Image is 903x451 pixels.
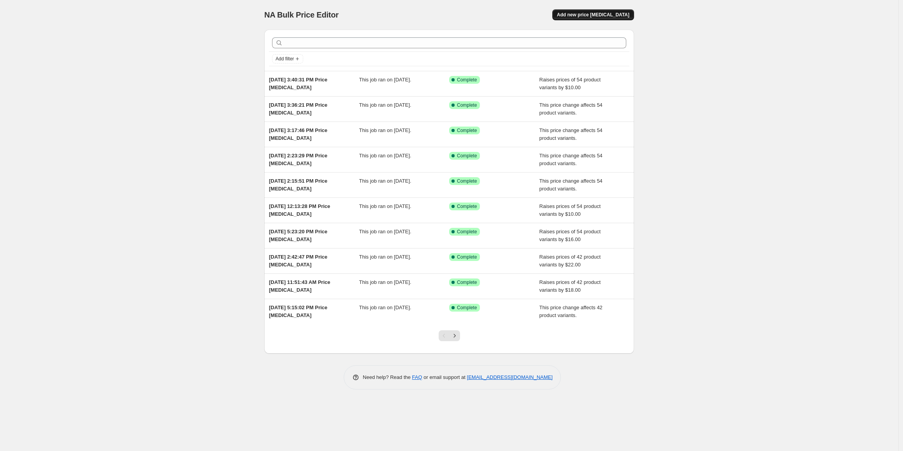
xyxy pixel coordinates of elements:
span: This job ran on [DATE]. [359,279,411,285]
span: Raises prices of 54 product variants by $10.00 [539,203,601,217]
span: or email support at [422,374,467,380]
span: Raises prices of 42 product variants by $18.00 [539,279,601,293]
span: This price change affects 42 product variants. [539,305,603,318]
span: Add new price [MEDICAL_DATA] [557,12,629,18]
button: Next [449,330,460,341]
span: [DATE] 2:15:51 PM Price [MEDICAL_DATA] [269,178,327,192]
span: [DATE] 3:40:31 PM Price [MEDICAL_DATA] [269,77,327,90]
span: This price change affects 54 product variants. [539,102,603,116]
span: [DATE] 5:23:20 PM Price [MEDICAL_DATA] [269,229,327,242]
span: This job ran on [DATE]. [359,102,411,108]
span: Complete [457,203,477,210]
span: Need help? Read the [363,374,412,380]
span: This job ran on [DATE]. [359,254,411,260]
span: Complete [457,254,477,260]
span: [DATE] 3:17:46 PM Price [MEDICAL_DATA] [269,127,327,141]
span: NA Bulk Price Editor [264,11,339,19]
span: This price change affects 54 product variants. [539,127,603,141]
span: This job ran on [DATE]. [359,305,411,310]
span: Raises prices of 54 product variants by $16.00 [539,229,601,242]
span: This job ran on [DATE]. [359,229,411,234]
span: [DATE] 2:23:29 PM Price [MEDICAL_DATA] [269,153,327,166]
nav: Pagination [439,330,460,341]
span: Add filter [276,56,294,62]
span: This price change affects 54 product variants. [539,153,603,166]
span: This price change affects 54 product variants. [539,178,603,192]
span: [DATE] 2:42:47 PM Price [MEDICAL_DATA] [269,254,327,268]
span: This job ran on [DATE]. [359,153,411,159]
span: This job ran on [DATE]. [359,178,411,184]
span: Raises prices of 42 product variants by $22.00 [539,254,601,268]
span: [DATE] 11:51:43 AM Price [MEDICAL_DATA] [269,279,330,293]
span: Complete [457,102,477,108]
span: Complete [457,229,477,235]
button: Add new price [MEDICAL_DATA] [552,9,634,20]
a: [EMAIL_ADDRESS][DOMAIN_NAME] [467,374,553,380]
span: Complete [457,178,477,184]
span: This job ran on [DATE]. [359,127,411,133]
span: [DATE] 5:15:02 PM Price [MEDICAL_DATA] [269,305,327,318]
span: [DATE] 3:36:21 PM Price [MEDICAL_DATA] [269,102,327,116]
span: This job ran on [DATE]. [359,203,411,209]
span: Complete [457,127,477,134]
span: Complete [457,77,477,83]
span: This job ran on [DATE]. [359,77,411,83]
span: Complete [457,279,477,285]
span: [DATE] 12:13:28 PM Price [MEDICAL_DATA] [269,203,330,217]
span: Complete [457,305,477,311]
button: Add filter [272,54,303,63]
span: Raises prices of 54 product variants by $10.00 [539,77,601,90]
span: Complete [457,153,477,159]
a: FAQ [412,374,422,380]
